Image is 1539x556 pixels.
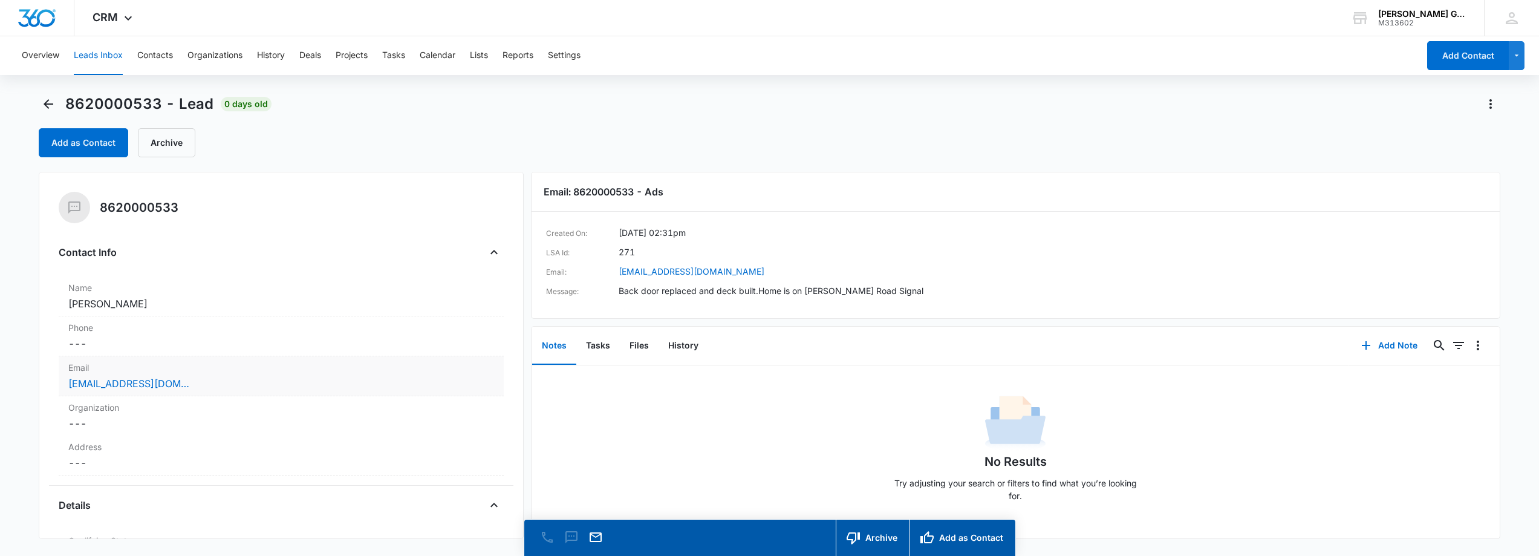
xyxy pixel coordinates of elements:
[1349,331,1430,360] button: Add Note
[68,440,494,453] label: Address
[138,128,195,157] button: Archive
[484,243,504,262] button: Close
[68,534,494,547] label: Qualifying Status
[503,36,533,75] button: Reports
[1449,336,1468,355] button: Filters
[100,198,178,217] h5: 8620000533
[1481,94,1500,114] button: Actions
[532,327,576,365] button: Notes
[1378,9,1466,19] div: account name
[74,36,123,75] button: Leads Inbox
[59,396,504,436] div: Organization---
[484,495,504,515] button: Close
[68,376,189,391] a: [EMAIL_ADDRESS][DOMAIN_NAME]
[93,11,118,24] span: CRM
[546,226,619,241] dt: Created On:
[1378,19,1466,27] div: account id
[619,226,686,241] dd: [DATE] 02:31pm
[619,284,923,299] dd: Back door replaced and deck built.Home is on [PERSON_NAME] Road Signal
[546,246,619,260] dt: LSA Id:
[985,392,1046,453] img: No Data
[336,36,368,75] button: Projects
[68,416,494,431] dd: ---
[68,336,494,351] dd: ---
[659,327,708,365] button: History
[68,281,494,294] label: Name
[546,284,619,299] dt: Message:
[39,128,128,157] button: Add as Contact
[836,520,909,556] button: Archive
[382,36,405,75] button: Tasks
[587,536,604,546] a: Email
[68,401,494,414] label: Organization
[470,36,488,75] button: Lists
[137,36,173,75] button: Contacts
[420,36,455,75] button: Calendar
[22,36,59,75] button: Overview
[587,529,604,546] button: Email
[68,296,494,311] dd: [PERSON_NAME]
[984,453,1047,471] h1: No Results
[59,276,504,316] div: Name[PERSON_NAME]
[619,246,635,260] dd: 271
[1430,336,1449,355] button: Search...
[576,327,620,365] button: Tasks
[68,361,494,374] label: Email
[544,185,1488,199] h3: Email: 8620000533 - Ads
[59,356,504,396] div: Email[EMAIL_ADDRESS][DOMAIN_NAME]
[546,265,619,280] dt: Email:
[620,327,659,365] button: Files
[1427,41,1509,70] button: Add Contact
[1468,336,1488,355] button: Overflow Menu
[59,245,117,260] h4: Contact Info
[299,36,321,75] button: Deals
[888,477,1142,502] p: Try adjusting your search or filters to find what you’re looking for.
[65,95,213,113] span: 8620000533 - Lead
[619,265,764,280] a: [EMAIL_ADDRESS][DOMAIN_NAME]
[909,520,1015,556] button: Add as Contact
[59,316,504,356] div: Phone---
[59,436,504,476] div: Address---
[68,321,494,334] label: Phone
[68,456,494,470] dd: ---
[257,36,285,75] button: History
[59,498,91,512] h4: Details
[187,36,242,75] button: Organizations
[39,94,58,114] button: Back
[548,36,581,75] button: Settings
[221,97,272,111] span: 0 days old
